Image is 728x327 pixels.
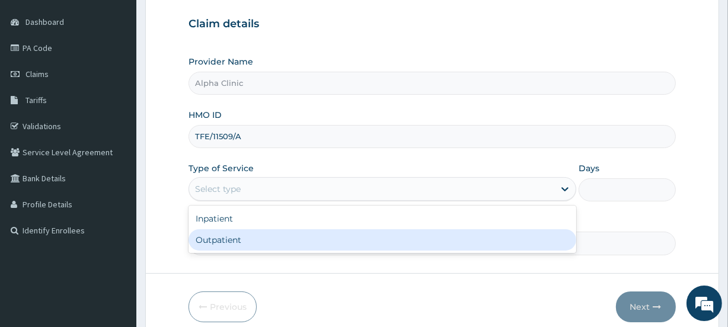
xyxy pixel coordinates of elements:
button: Previous [189,291,257,322]
img: d_794563401_company_1708531726252_794563401 [22,59,48,89]
div: Minimize live chat window [194,6,223,34]
h3: Claim details [189,18,675,31]
textarea: Type your message and hit 'Enter' [6,209,226,250]
button: Next [616,291,676,322]
label: HMO ID [189,109,222,121]
label: Provider Name [189,56,253,68]
span: Claims [25,69,49,79]
span: Dashboard [25,17,64,27]
div: Inpatient [189,208,576,229]
div: Select type [195,183,241,195]
input: Enter HMO ID [189,125,675,148]
div: Chat with us now [62,66,199,82]
label: Days [579,162,599,174]
span: We're online! [69,92,164,211]
label: Type of Service [189,162,254,174]
span: Tariffs [25,95,47,105]
div: Outpatient [189,229,576,251]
